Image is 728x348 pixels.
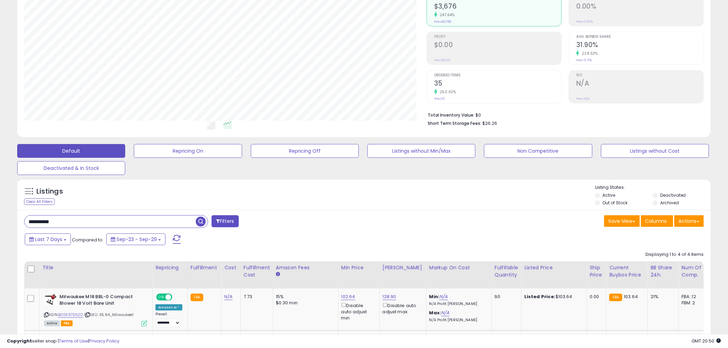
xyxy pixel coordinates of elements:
[44,294,147,326] div: ASIN:
[17,161,125,175] button: Deactivated & In Stock
[576,20,593,24] small: Prev: 0.00%
[276,300,333,306] div: $0.30 min
[434,41,561,50] h2: $0.00
[576,41,704,50] h2: 31.90%
[171,294,182,300] span: OFF
[604,215,640,227] button: Save View
[251,144,359,158] button: Repricing Off
[603,192,615,198] label: Active
[7,338,32,344] strong: Copyright
[437,12,455,18] small: 247.64%
[276,294,333,300] div: 15%
[524,293,556,300] b: Listed Price:
[428,120,481,126] b: Short Term Storage Fees:
[428,112,474,118] b: Total Inventory Value:
[692,338,721,344] span: 2025-10-7 20:50 GMT
[156,264,185,271] div: Repricing
[276,271,280,278] small: Amazon Fees.
[244,264,270,279] div: Fulfillment Cost
[576,79,704,89] h2: N/A
[191,264,218,271] div: Fulfillment
[645,218,667,225] span: Columns
[72,237,104,243] span: Compared to:
[24,198,55,205] div: Clear All Filters
[609,294,622,301] small: FBA
[660,200,679,206] label: Archived
[590,294,601,300] div: 0.00
[276,264,335,271] div: Amazon Fees
[117,236,157,243] span: Sep-23 - Sep-29
[25,233,71,245] button: Last 7 Days
[434,79,561,89] h2: 35
[429,264,489,271] div: Markup on Cost
[682,300,704,306] div: FBM: 2
[660,192,686,198] label: Deactivated
[36,187,63,196] h5: Listings
[156,312,182,327] div: Preset:
[426,261,492,289] th: The percentage added to the cost of goods (COGS) that forms the calculator for Min & Max prices.
[134,144,242,158] button: Repricing On
[596,184,711,191] p: Listing States:
[624,293,638,300] span: 103.64
[58,312,83,318] a: B00K97EN20
[682,294,704,300] div: FBA: 12
[439,293,448,300] a: N/A
[383,293,396,300] a: 128.90
[434,58,450,62] small: Prev: $0.00
[437,89,456,95] small: 250.00%
[576,74,704,77] span: ROI
[44,320,60,326] span: All listings currently available for purchase on Amazon
[429,318,486,323] p: N/A Profit [PERSON_NAME]
[641,215,673,227] button: Columns
[484,144,592,158] button: Non Competitive
[17,144,125,158] button: Default
[682,264,707,279] div: Num of Comp.
[434,20,451,24] small: Prev: $1,058
[224,293,233,300] a: N/A
[367,144,475,158] button: Listings without Min/Max
[106,233,165,245] button: Sep-23 - Sep-29
[576,58,592,62] small: Prev: 9.71%
[89,338,119,344] a: Privacy Policy
[603,200,628,206] label: Out of Stock
[524,294,581,300] div: $103.64
[428,110,699,119] li: $0
[651,294,673,300] div: 21%
[61,320,73,326] span: FBA
[59,338,88,344] a: Terms of Use
[383,302,421,315] div: Disable auto adjust max
[60,294,143,308] b: Milwaukee M18 BBL-0 Compact Blower 18 Volt Bare Unit
[434,97,445,101] small: Prev: 10
[429,293,440,300] b: Min:
[579,51,598,56] small: 228.53%
[590,264,603,279] div: Ship Price
[441,309,449,316] a: N/A
[35,236,62,243] span: Last 7 Days
[482,120,497,127] span: $26.26
[524,264,584,271] div: Listed Price
[42,264,150,271] div: Title
[576,35,704,39] span: Avg. Buybox Share
[609,264,645,279] div: Current Buybox Price
[646,251,704,258] div: Displaying 1 to 4 of 4 items
[191,294,203,301] small: FBA
[651,264,676,279] div: BB Share 24h.
[495,294,516,300] div: 90
[341,264,377,271] div: Min Price
[341,302,374,321] div: Disable auto adjust min
[576,2,704,12] h2: 0.00%
[44,294,58,305] img: 41Nkci2CwfL._SL40_.jpg
[576,97,590,101] small: Prev: N/A
[84,312,133,317] span: | SKU: 35.64_Milwaukee1
[157,294,165,300] span: ON
[224,264,238,271] div: Cost
[429,309,441,316] b: Max:
[341,293,355,300] a: 102.64
[7,338,119,345] div: seller snap | |
[244,294,268,300] div: 7.73
[674,215,704,227] button: Actions
[156,304,182,311] div: Amazon AI *
[434,35,561,39] span: Profit
[212,215,238,227] button: Filters
[429,302,486,306] p: N/A Profit [PERSON_NAME]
